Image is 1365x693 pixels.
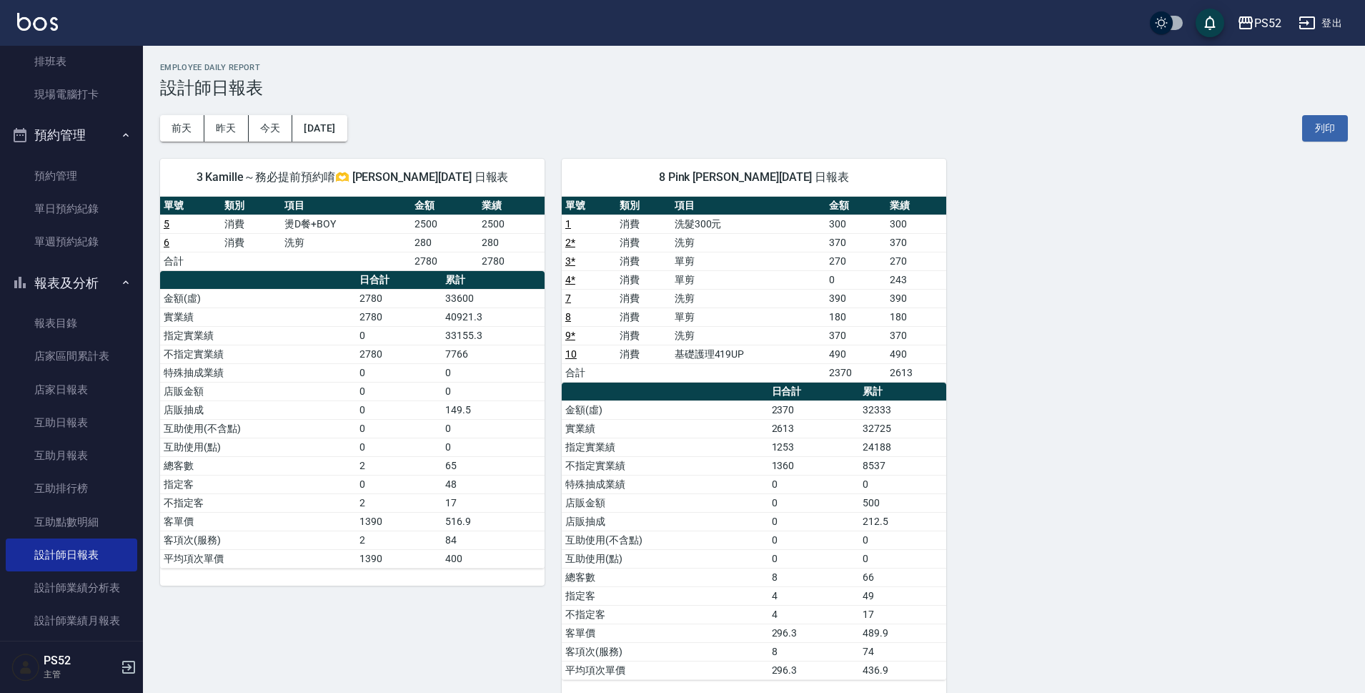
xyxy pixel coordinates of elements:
th: 金額 [411,197,477,215]
td: 8 [768,568,859,586]
td: 32333 [859,400,946,419]
td: 消費 [616,308,670,326]
button: save [1196,9,1224,37]
a: 7 [565,293,571,304]
td: 指定客 [160,475,356,493]
td: 消費 [616,326,670,345]
td: 單剪 [671,308,826,326]
img: Person [11,653,40,682]
td: 400 [442,549,545,568]
td: 指定實業績 [562,438,768,456]
td: 212.5 [859,512,946,531]
td: 特殊抽成業績 [160,363,356,382]
td: 280 [478,233,545,252]
td: 32725 [859,419,946,438]
td: 65 [442,456,545,475]
td: 17 [442,493,545,512]
h5: PS52 [44,654,116,668]
td: 0 [768,549,859,568]
th: 金額 [825,197,885,215]
td: 84 [442,531,545,549]
a: 互助月報表 [6,439,137,472]
td: 436.9 [859,661,946,679]
span: 3 Kamille～務必提前預約唷🫶 [PERSON_NAME][DATE] 日報表 [177,170,527,185]
button: [DATE] [292,115,347,142]
td: 單剪 [671,270,826,289]
td: 0 [768,475,859,493]
td: 互助使用(點) [562,549,768,568]
td: 516.9 [442,512,545,531]
td: 2370 [825,363,885,382]
td: 消費 [221,215,282,233]
th: 項目 [281,197,411,215]
td: 互助使用(不含點) [160,419,356,438]
th: 項目 [671,197,826,215]
a: 店家日報表 [6,373,137,406]
td: 消費 [616,345,670,363]
td: 不指定實業績 [160,345,356,363]
td: 0 [859,531,946,549]
td: 總客數 [160,456,356,475]
td: 不指定客 [562,605,768,624]
td: 0 [356,419,442,438]
a: 排班表 [6,45,137,78]
a: 10 [565,348,577,360]
td: 消費 [616,289,670,308]
th: 日合計 [768,383,859,401]
th: 單號 [562,197,616,215]
td: 0 [356,475,442,493]
td: 0 [859,475,946,493]
td: 296.3 [768,661,859,679]
td: 2780 [411,252,477,270]
td: 0 [442,438,545,456]
td: 平均項次單價 [160,549,356,568]
td: 0 [356,326,442,345]
a: 單日預約紀錄 [6,192,137,225]
td: 370 [825,233,885,252]
td: 370 [825,326,885,345]
td: 0 [442,419,545,438]
td: 0 [768,493,859,512]
a: 設計師業績月報表 [6,604,137,637]
td: 0 [768,512,859,531]
td: 270 [825,252,885,270]
a: 8 [565,311,571,323]
table: a dense table [160,271,545,569]
td: 0 [442,363,545,382]
a: 互助日報表 [6,406,137,439]
td: 490 [825,345,885,363]
td: 特殊抽成業績 [562,475,768,493]
td: 180 [825,308,885,326]
a: 單週預約紀錄 [6,225,137,258]
button: PS52 [1231,9,1287,38]
a: 預約管理 [6,159,137,192]
td: 296.3 [768,624,859,642]
button: 預約管理 [6,117,137,154]
td: 2613 [768,419,859,438]
a: 互助點數明細 [6,506,137,539]
th: 單號 [160,197,221,215]
td: 客單價 [160,512,356,531]
td: 8537 [859,456,946,475]
img: Logo [17,13,58,31]
table: a dense table [160,197,545,271]
td: 消費 [616,270,670,289]
td: 合計 [562,363,616,382]
td: 基礎護理419UP [671,345,826,363]
td: 2613 [886,363,946,382]
button: 登出 [1293,10,1348,36]
th: 累計 [442,271,545,290]
td: 不指定客 [160,493,356,512]
td: 客項次(服務) [562,642,768,661]
td: 客單價 [562,624,768,642]
td: 實業績 [562,419,768,438]
th: 類別 [616,197,670,215]
div: PS52 [1254,14,1281,32]
td: 1253 [768,438,859,456]
td: 金額(虛) [160,289,356,308]
td: 2780 [356,345,442,363]
td: 66 [859,568,946,586]
td: 2 [356,531,442,549]
td: 370 [886,233,946,252]
span: 8 Pink [PERSON_NAME][DATE] 日報表 [579,170,929,185]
